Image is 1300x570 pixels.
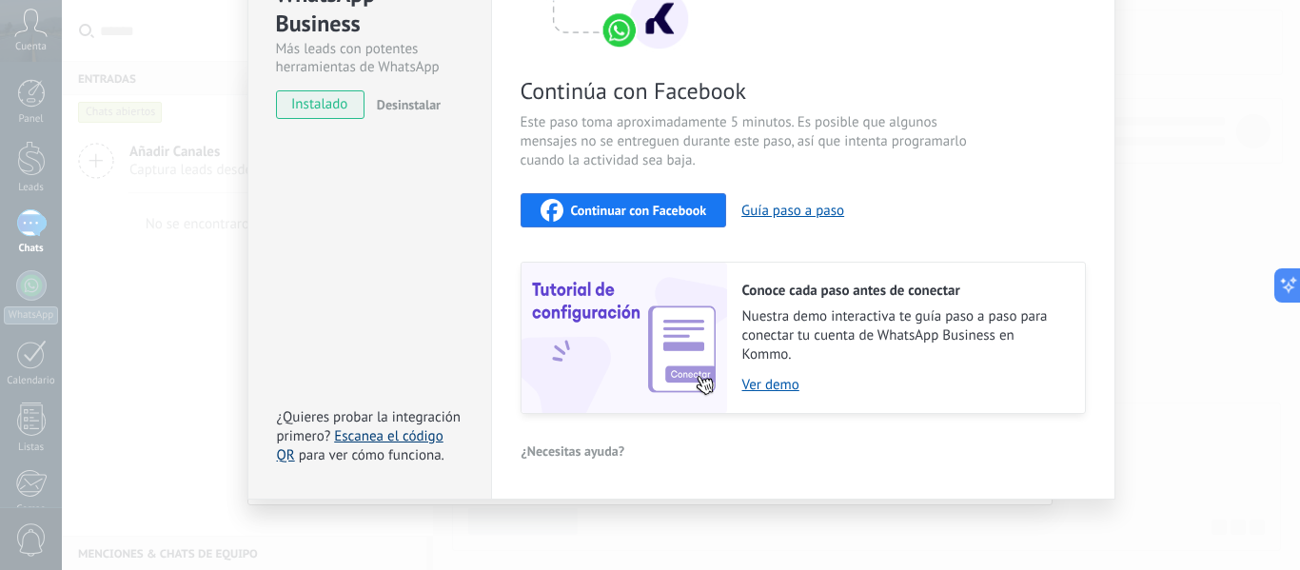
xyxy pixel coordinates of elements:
button: ¿Necesitas ayuda? [521,437,626,465]
a: Escanea el código QR [277,427,443,464]
span: ¿Quieres probar la integración primero? [277,408,462,445]
button: Desinstalar [369,90,441,119]
div: Más leads con potentes herramientas de WhatsApp [276,40,463,76]
span: Desinstalar [377,96,441,113]
button: Continuar con Facebook [521,193,727,227]
span: ¿Necesitas ayuda? [522,444,625,458]
button: Guía paso a paso [741,202,844,220]
a: Ver demo [742,376,1066,394]
h2: Conoce cada paso antes de conectar [742,282,1066,300]
span: Nuestra demo interactiva te guía paso a paso para conectar tu cuenta de WhatsApp Business en Kommo. [742,307,1066,364]
span: Este paso toma aproximadamente 5 minutos. Es posible que algunos mensajes no se entreguen durante... [521,113,974,170]
span: instalado [277,90,364,119]
span: Continuar con Facebook [571,204,707,217]
span: Continúa con Facebook [521,76,974,106]
span: para ver cómo funciona. [299,446,444,464]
